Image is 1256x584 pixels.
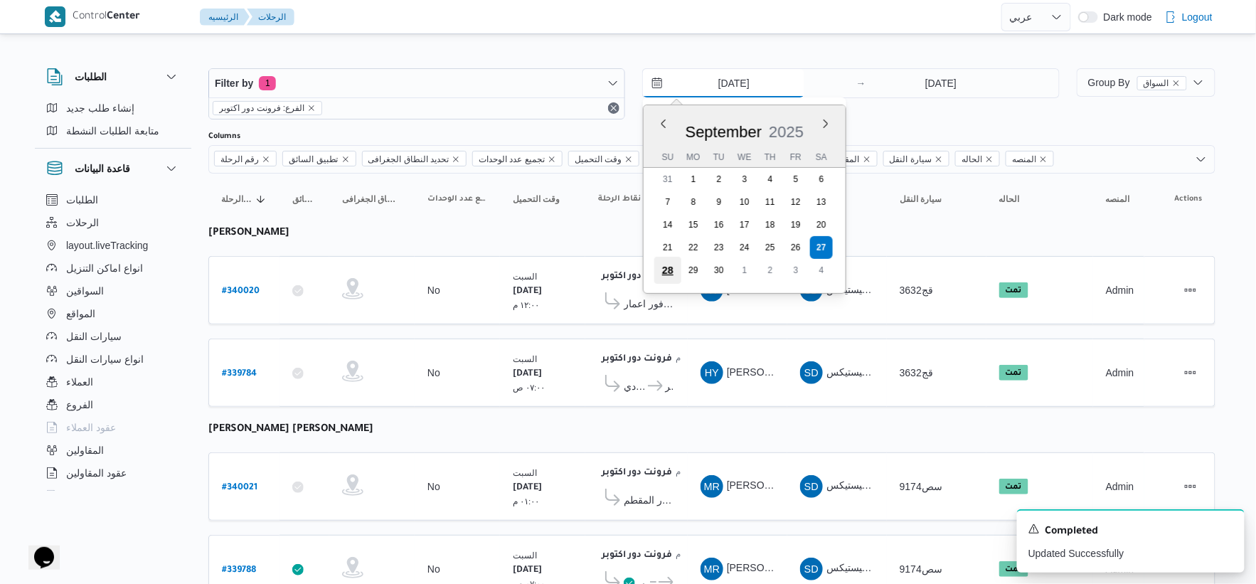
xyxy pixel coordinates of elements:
[784,191,807,213] div: day-12
[733,147,756,167] div: We
[222,560,256,579] a: #339788
[999,479,1028,494] span: تمت
[513,566,542,575] b: [DATE]
[513,468,537,477] small: السبت
[1179,475,1202,498] button: Actions
[810,236,833,259] div: day-27
[1006,287,1022,295] b: تمت
[810,191,833,213] div: day-13
[682,168,705,191] div: day-1
[883,151,949,166] span: سيارة النقل
[602,551,672,561] b: فرونت دور اكتوبر
[1144,77,1169,90] span: السواق
[733,168,756,191] div: day-3
[1006,151,1054,166] span: المنصه
[41,211,186,234] button: الرحلات
[624,492,675,509] span: كارفور المقطم
[1196,154,1207,165] button: Open list of options
[287,188,322,211] button: تطبيق السائق
[800,475,823,498] div: Shrkah Ditak Ladarah Alamshuroaat W Alkhdmat Ba Lwjistiks
[41,348,186,371] button: انواع سيارات النقل
[602,272,672,282] b: فرونت دور اكتوبر
[624,155,633,164] button: Remove وقت التحميل from selection in this group
[676,549,703,558] small: ١٠:٤٨ م
[41,393,186,416] button: الفروع
[41,439,186,462] button: المقاولين
[701,558,723,580] div: Muhammad Radha Munasoar Ibrahem
[427,284,440,297] div: No
[656,213,679,236] div: day-14
[41,302,186,325] button: المواقع
[826,284,1064,295] span: شركة ديتاك لادارة المشروعات و الخدمات بى لوجيستيكس
[1179,279,1202,302] button: Actions
[826,151,878,166] span: المقاول
[682,191,705,213] div: day-8
[804,475,819,498] span: SD
[221,193,252,205] span: رقم الرحلة; Sorted in descending order
[800,361,823,384] div: Shrkah Ditak Ladarah Alamshuroaat W Alkhdmat Ba Lwjistiks
[784,147,807,167] div: Fr
[759,168,782,191] div: day-4
[682,147,705,167] div: Mo
[1045,524,1099,541] span: Completed
[513,383,545,392] small: ٠٧:٠٠ ص
[656,168,679,191] div: day-31
[513,354,537,363] small: السبت
[45,6,65,27] img: X8yXhbKr1z7QwAAAABJRU5ErkJggg==
[41,484,186,507] button: اجهزة التليفون
[733,213,756,236] div: day-17
[472,151,563,166] span: تجميع عدد الوحدات
[800,558,823,580] div: Shrkah Ditak Ladarah Alamshuroaat W Alkhdmat Ba Lwjistiks
[759,147,782,167] div: Th
[222,566,256,575] b: # 339788
[708,213,730,236] div: day-16
[676,467,703,476] small: ١٠:٤٨ م
[66,214,99,231] span: الرحلات
[282,151,356,166] span: تطبيق السائق
[262,155,270,164] button: Remove رقم الرحلة from selection in this group
[704,475,720,498] span: MR
[214,151,277,166] span: رقم الرحلة
[107,11,140,23] b: Center
[66,373,93,391] span: العملاء
[826,480,1064,492] span: شركة ديتاك لادارة المشروعات و الخدمات بى لوجيستيكس
[598,193,641,205] span: نقاط الرحلة
[1179,361,1202,384] button: Actions
[701,361,723,384] div: Hassan Yousf Husanein Salih
[654,257,681,284] div: day-28
[658,118,669,129] button: Previous Month
[513,483,542,493] b: [DATE]
[935,155,943,164] button: Remove سيارة النقل from selection in this group
[602,354,672,364] b: فرونت دور اكتوبر
[66,282,104,299] span: السواقين
[759,191,782,213] div: day-11
[1077,68,1215,97] button: Group Byالسواقremove selected entity
[1088,77,1187,88] span: Group By السواق
[656,147,679,167] div: Su
[810,147,833,167] div: Sa
[66,122,159,139] span: متابعة الطلبات النشطة
[14,527,60,570] iframe: chat widget
[1172,79,1181,87] button: remove selected entity
[605,100,622,117] button: Remove
[955,151,1000,166] span: الحاله
[209,69,624,97] button: Filter by1 active filters
[35,189,191,497] div: قاعدة البيانات
[643,69,804,97] input: Press the down key to enter a popover containing a calendar. Press the escape key to close the po...
[759,236,782,259] div: day-25
[548,155,556,164] button: Remove تجميع عدد الوحدات from selection in this group
[427,563,440,575] div: No
[513,551,537,560] small: السبت
[1106,367,1134,378] span: Admin
[1098,11,1152,23] span: Dark mode
[624,295,675,312] span: كارفور اعمار
[41,97,186,120] button: إنشاء طلب جديد
[341,155,350,164] button: Remove تطبيق السائق from selection in this group
[727,366,809,378] span: [PERSON_NAME]
[708,147,730,167] div: Tu
[685,122,763,142] div: Button. Open the month selector. September is currently selected.
[769,122,805,142] div: Button. Open the year selector. 2025 is currently selected.
[900,481,942,492] span: سص9174
[66,351,144,368] span: انواع سيارات النقل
